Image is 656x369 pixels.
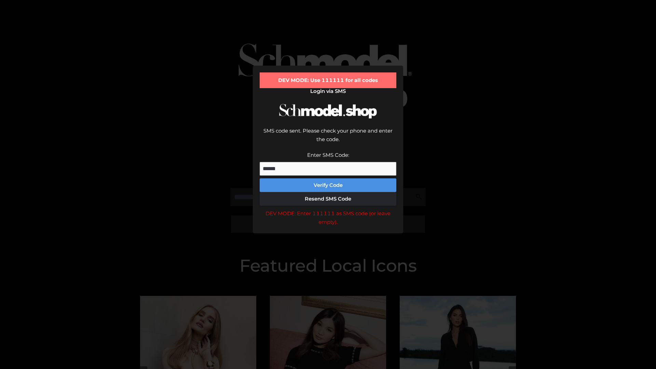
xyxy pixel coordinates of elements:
button: Resend SMS Code [260,192,396,206]
div: DEV MODE: Enter 111111 as SMS code (or leave empty). [260,209,396,227]
button: Verify Code [260,178,396,192]
label: Enter SMS Code: [307,152,349,158]
h2: Login via SMS [260,88,396,94]
img: Schmodel Logo [277,98,379,125]
div: DEV MODE: Use 111111 for all codes [260,72,396,88]
div: SMS code sent. Please check your phone and enter the code. [260,126,396,151]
